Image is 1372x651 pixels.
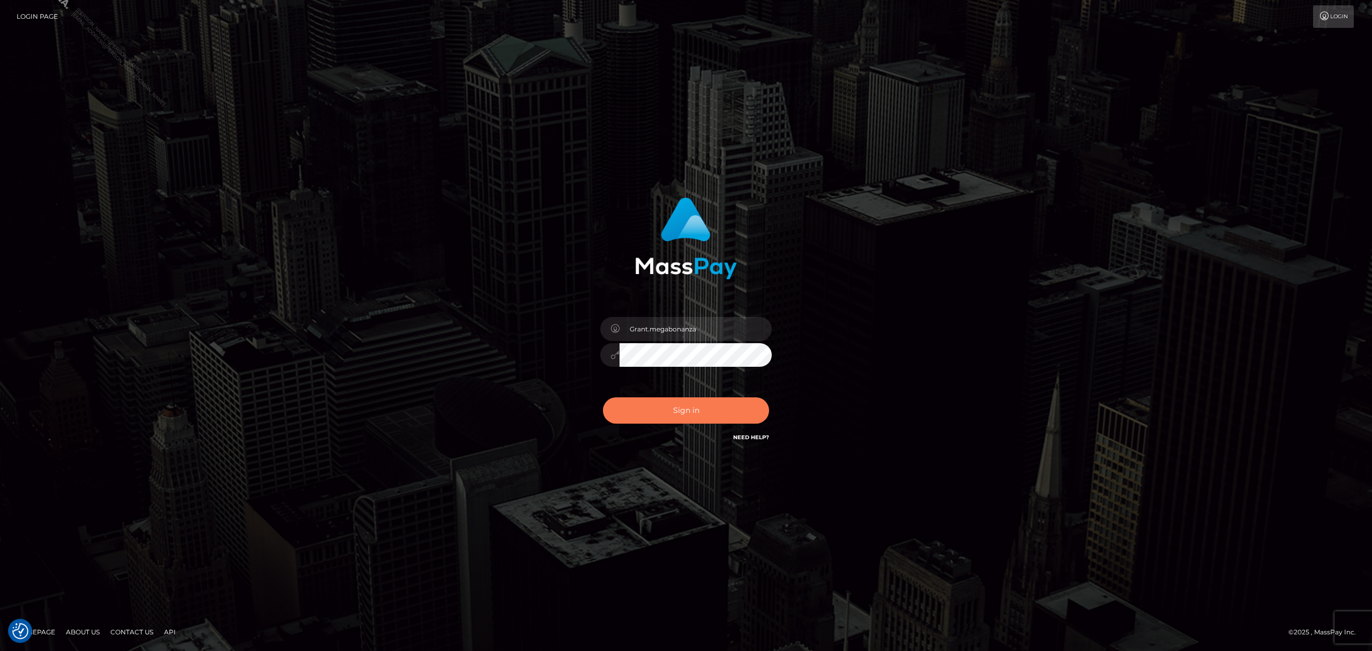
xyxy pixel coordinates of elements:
a: API [160,624,180,640]
button: Consent Preferences [12,623,28,639]
a: Login Page [17,5,58,28]
div: © 2025 , MassPay Inc. [1288,626,1364,638]
button: Sign in [603,397,769,424]
a: Login [1313,5,1354,28]
a: Homepage [12,624,59,640]
a: Contact Us [106,624,158,640]
input: Username... [620,317,772,341]
img: MassPay Login [635,197,737,279]
a: Need Help? [733,434,769,441]
img: Revisit consent button [12,623,28,639]
a: About Us [62,624,104,640]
